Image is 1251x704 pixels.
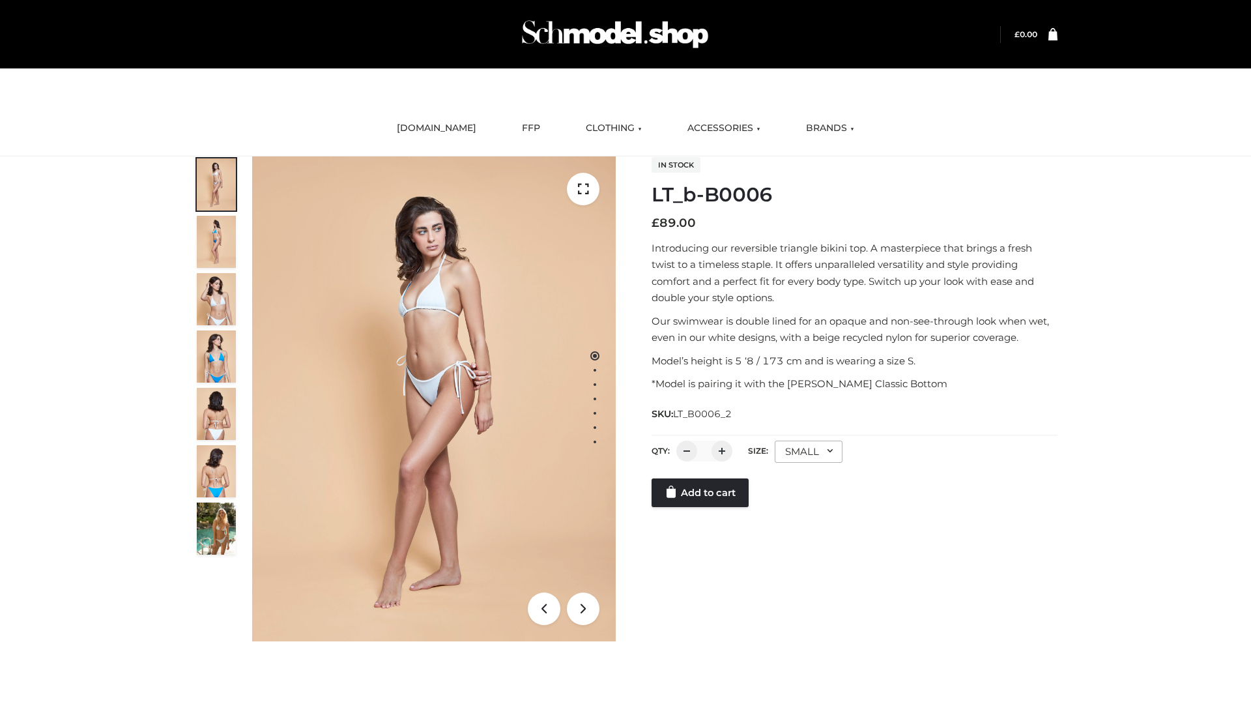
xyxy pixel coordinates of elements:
[652,157,700,173] span: In stock
[197,503,236,555] img: Arieltop_CloudNine_AzureSky2.jpg
[252,156,616,641] img: LT_b-B0006
[197,330,236,383] img: ArielClassicBikiniTop_CloudNine_AzureSky_OW114ECO_4-scaled.jpg
[775,441,842,463] div: SMALL
[652,216,696,230] bdi: 89.00
[652,375,1057,392] p: *Model is pairing it with the [PERSON_NAME] Classic Bottom
[652,478,749,507] a: Add to cart
[197,158,236,211] img: ArielClassicBikiniTop_CloudNine_AzureSky_OW114ECO_1-scaled.jpg
[517,8,713,60] img: Schmodel Admin 964
[652,406,733,422] span: SKU:
[197,388,236,440] img: ArielClassicBikiniTop_CloudNine_AzureSky_OW114ECO_7-scaled.jpg
[197,216,236,268] img: ArielClassicBikiniTop_CloudNine_AzureSky_OW114ECO_2-scaled.jpg
[197,273,236,325] img: ArielClassicBikiniTop_CloudNine_AzureSky_OW114ECO_3-scaled.jpg
[387,114,486,143] a: [DOMAIN_NAME]
[1014,29,1020,39] span: £
[652,240,1057,306] p: Introducing our reversible triangle bikini top. A masterpiece that brings a fresh twist to a time...
[796,114,864,143] a: BRANDS
[652,183,1057,207] h1: LT_b-B0006
[512,114,550,143] a: FFP
[197,445,236,497] img: ArielClassicBikiniTop_CloudNine_AzureSky_OW114ECO_8-scaled.jpg
[1014,29,1037,39] bdi: 0.00
[673,408,732,420] span: LT_B0006_2
[748,446,768,456] label: Size:
[652,446,670,456] label: QTY:
[1014,29,1037,39] a: £0.00
[576,114,652,143] a: CLOTHING
[652,216,659,230] span: £
[652,313,1057,346] p: Our swimwear is double lined for an opaque and non-see-through look when wet, even in our white d...
[678,114,770,143] a: ACCESSORIES
[652,353,1057,370] p: Model’s height is 5 ‘8 / 173 cm and is wearing a size S.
